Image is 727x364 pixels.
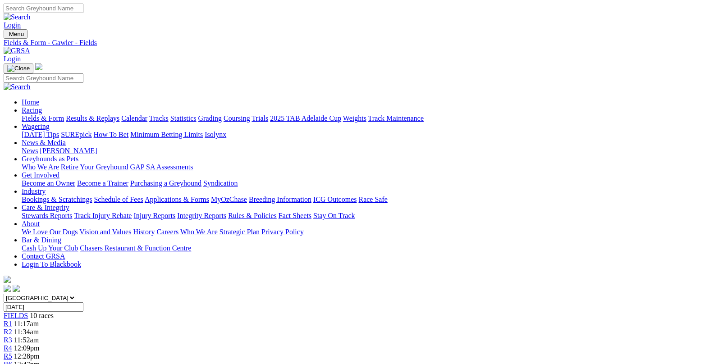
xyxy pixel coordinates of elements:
a: Login [4,55,21,63]
a: Stewards Reports [22,212,72,219]
a: Grading [198,114,222,122]
a: R1 [4,320,12,328]
img: Search [4,83,31,91]
a: Chasers Restaurant & Function Centre [80,244,191,252]
a: Retire Your Greyhound [61,163,128,171]
a: Wagering [22,123,50,130]
a: Syndication [203,179,238,187]
img: twitter.svg [13,285,20,292]
a: Contact GRSA [22,252,65,260]
a: Rules & Policies [228,212,277,219]
span: Menu [9,31,24,37]
a: Bookings & Scratchings [22,196,92,203]
a: Become an Owner [22,179,75,187]
a: Injury Reports [133,212,175,219]
a: Cash Up Your Club [22,244,78,252]
a: R2 [4,328,12,336]
button: Toggle navigation [4,29,27,39]
a: Applications & Forms [145,196,209,203]
a: About [22,220,40,227]
input: Search [4,73,83,83]
a: ICG Outcomes [313,196,357,203]
a: Fact Sheets [279,212,311,219]
a: [DATE] Tips [22,131,59,138]
a: Results & Replays [66,114,119,122]
a: R4 [4,344,12,352]
a: Statistics [170,114,197,122]
span: 11:17am [14,320,39,328]
a: Fields & Form - Gawler - Fields [4,39,723,47]
a: Calendar [121,114,147,122]
a: Coursing [224,114,250,122]
a: Care & Integrity [22,204,69,211]
div: Wagering [22,131,723,139]
a: Purchasing a Greyhound [130,179,201,187]
a: Bar & Dining [22,236,61,244]
div: Greyhounds as Pets [22,163,723,171]
span: 11:34am [14,328,39,336]
a: Tracks [149,114,169,122]
div: Bar & Dining [22,244,723,252]
img: facebook.svg [4,285,11,292]
a: News [22,147,38,155]
a: 2025 TAB Adelaide Cup [270,114,341,122]
a: Fields & Form [22,114,64,122]
a: Greyhounds as Pets [22,155,78,163]
span: 12:28pm [14,352,40,360]
img: logo-grsa-white.png [4,276,11,283]
a: Home [22,98,39,106]
input: Select date [4,302,83,312]
span: 12:09pm [14,344,40,352]
a: Login [4,21,21,29]
a: MyOzChase [211,196,247,203]
span: 10 races [30,312,54,319]
a: Who We Are [22,163,59,171]
a: History [133,228,155,236]
a: Breeding Information [249,196,311,203]
a: Privacy Policy [261,228,304,236]
div: Care & Integrity [22,212,723,220]
a: Trials [251,114,268,122]
a: Get Involved [22,171,59,179]
a: Stay On Track [313,212,355,219]
a: Careers [156,228,178,236]
a: Schedule of Fees [94,196,143,203]
a: [PERSON_NAME] [40,147,97,155]
a: How To Bet [94,131,129,138]
a: Isolynx [205,131,226,138]
a: Track Injury Rebate [74,212,132,219]
span: 11:52am [14,336,39,344]
a: Minimum Betting Limits [130,131,203,138]
img: GRSA [4,47,30,55]
a: Become a Trainer [77,179,128,187]
a: R3 [4,336,12,344]
a: Who We Are [180,228,218,236]
a: R5 [4,352,12,360]
a: Industry [22,187,46,195]
img: logo-grsa-white.png [35,63,42,70]
div: Get Involved [22,179,723,187]
a: Race Safe [358,196,387,203]
a: FIELDS [4,312,28,319]
a: Track Maintenance [368,114,424,122]
div: News & Media [22,147,723,155]
input: Search [4,4,83,13]
div: About [22,228,723,236]
a: Racing [22,106,42,114]
a: Weights [343,114,366,122]
img: Close [7,65,30,72]
a: Strategic Plan [219,228,260,236]
div: Industry [22,196,723,204]
a: News & Media [22,139,66,146]
a: Vision and Values [79,228,131,236]
a: Integrity Reports [177,212,226,219]
button: Toggle navigation [4,64,33,73]
a: We Love Our Dogs [22,228,78,236]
